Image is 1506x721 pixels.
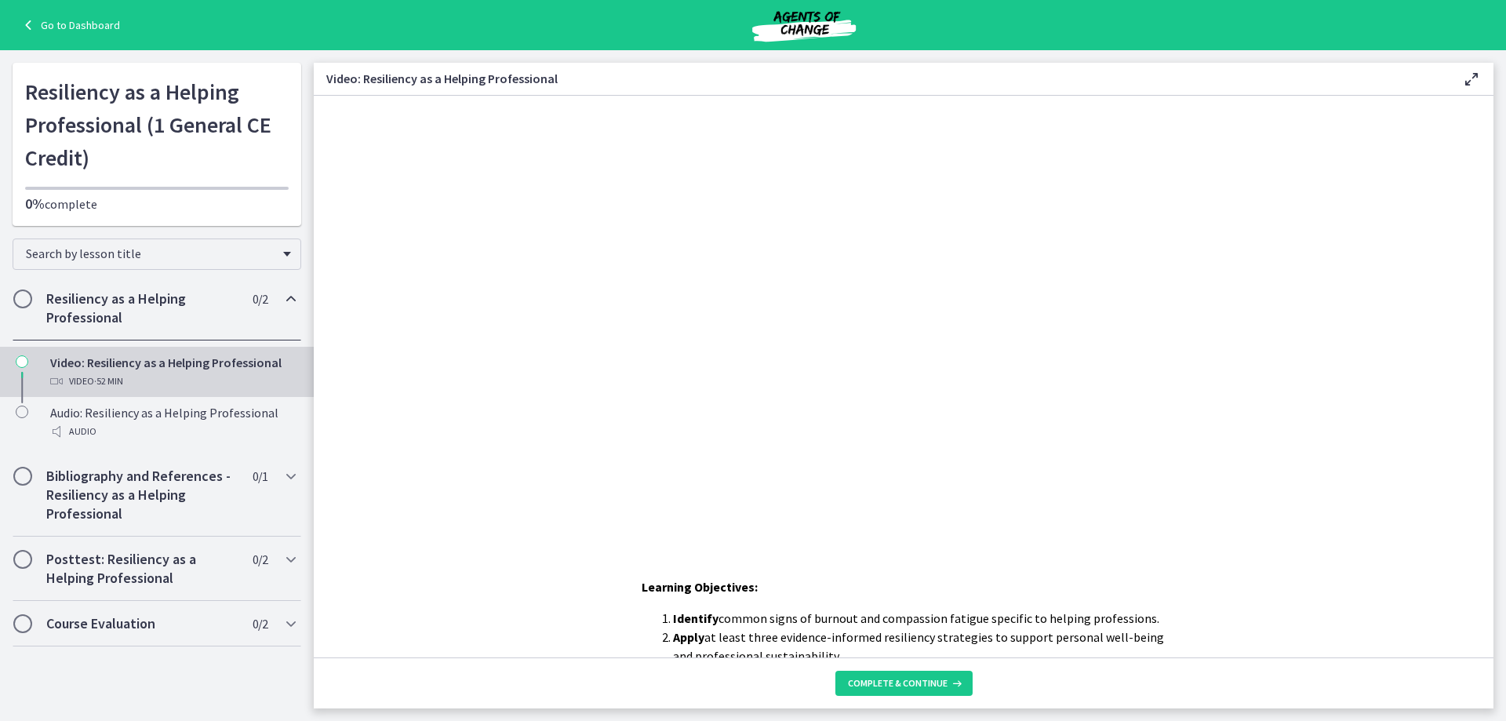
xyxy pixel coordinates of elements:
[253,289,267,308] span: 0 / 2
[848,677,948,690] span: Complete & continue
[253,614,267,633] span: 0 / 2
[25,195,45,213] span: 0%
[46,614,238,633] h2: Course Evaluation
[26,246,275,261] span: Search by lesson title
[253,467,267,486] span: 0 / 1
[835,671,973,696] button: Complete & continue
[94,372,123,391] span: · 52 min
[25,75,289,174] h1: Resiliency as a Helping Professional (1 General CE Credit)
[710,6,898,44] img: Agents of Change
[46,467,238,523] h2: Bibliography and References - Resiliency as a Helping Professional
[673,629,704,645] strong: Apply
[314,96,1493,541] iframe: Video Lesson
[25,195,289,213] p: complete
[13,239,301,270] div: Search by lesson title
[326,69,1437,88] h3: Video: Resiliency as a Helping Professional
[19,16,120,35] a: Go to Dashboard
[50,422,295,441] div: Audio
[50,403,295,441] div: Audio: Resiliency as a Helping Professional
[50,372,295,391] div: Video
[46,550,238,588] h2: Posttest: Resiliency as a Helping Professional
[253,550,267,569] span: 0 / 2
[673,628,1166,665] li: at least three evidence-informed resiliency strategies to support personal well-being and profess...
[46,289,238,327] h2: Resiliency as a Helping Professional
[50,353,295,391] div: Video: Resiliency as a Helping Professional
[673,610,718,626] strong: Identify
[642,579,758,595] span: Learning Objectives:
[673,609,1166,628] li: common signs of burnout and compassion fatigue specific to helping professions.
